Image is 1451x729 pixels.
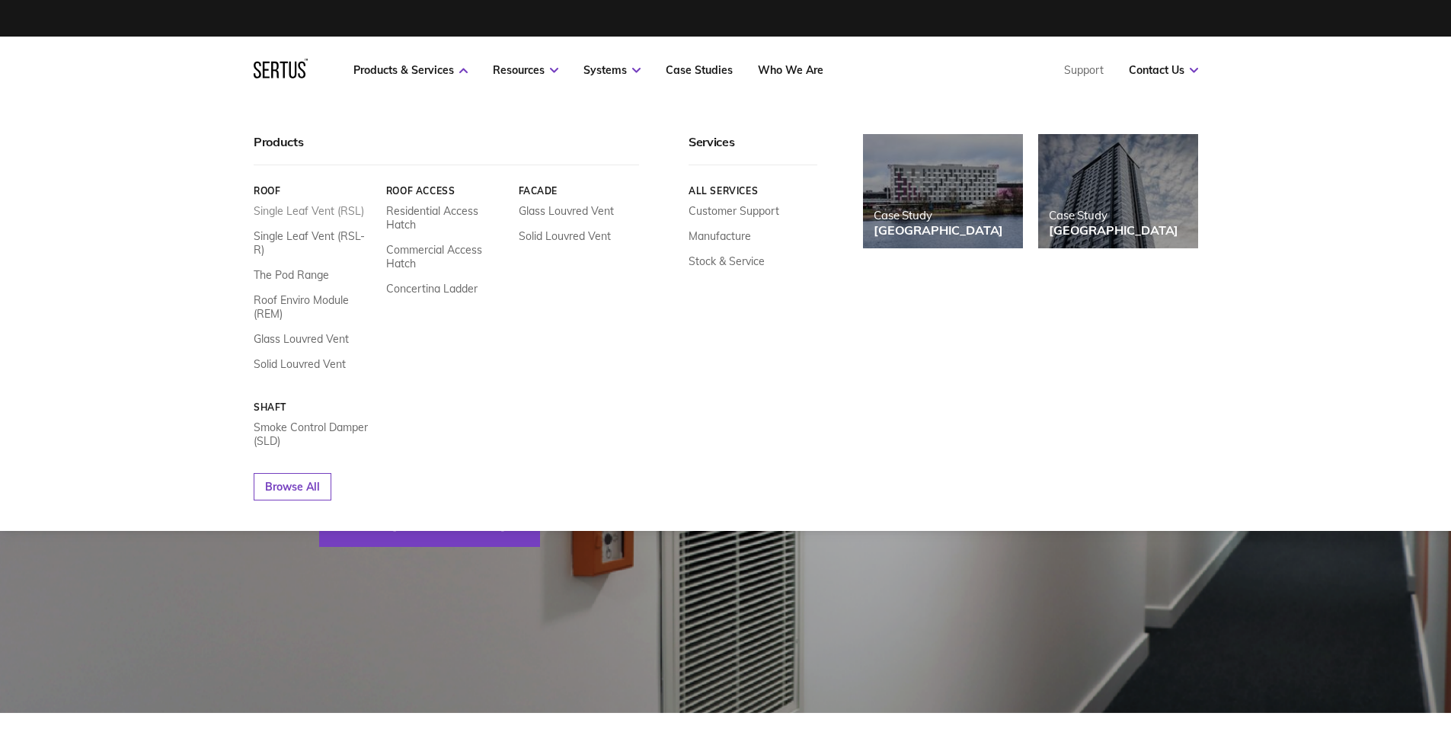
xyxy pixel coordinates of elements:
[1177,552,1451,729] iframe: Chat Widget
[254,473,331,500] a: Browse All
[689,229,751,243] a: Manufacture
[254,401,375,413] a: Shaft
[254,134,639,165] div: Products
[385,243,507,270] a: Commercial Access Hatch
[254,204,364,218] a: Single Leaf Vent (RSL)
[1064,63,1104,77] a: Support
[666,63,733,77] a: Case Studies
[254,357,346,371] a: Solid Louvred Vent
[689,134,817,165] div: Services
[1038,134,1198,248] a: Case Study[GEOGRAPHIC_DATA]
[385,282,477,296] a: Concertina Ladder
[254,293,375,321] a: Roof Enviro Module (REM)
[689,185,817,197] a: All services
[518,185,639,197] a: Facade
[518,229,610,243] a: Solid Louvred Vent
[1049,222,1178,238] div: [GEOGRAPHIC_DATA]
[254,268,329,282] a: The Pod Range
[518,204,613,218] a: Glass Louvred Vent
[493,63,558,77] a: Resources
[874,222,1003,238] div: [GEOGRAPHIC_DATA]
[689,254,765,268] a: Stock & Service
[385,185,507,197] a: Roof Access
[689,204,779,218] a: Customer Support
[874,208,1003,222] div: Case Study
[254,185,375,197] a: Roof
[254,332,349,346] a: Glass Louvred Vent
[254,229,375,257] a: Single Leaf Vent (RSL-R)
[385,204,507,232] a: Residential Access Hatch
[758,63,823,77] a: Who We Are
[1129,63,1198,77] a: Contact Us
[1049,208,1178,222] div: Case Study
[583,63,641,77] a: Systems
[863,134,1023,248] a: Case Study[GEOGRAPHIC_DATA]
[254,420,375,448] a: Smoke Control Damper (SLD)
[353,63,468,77] a: Products & Services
